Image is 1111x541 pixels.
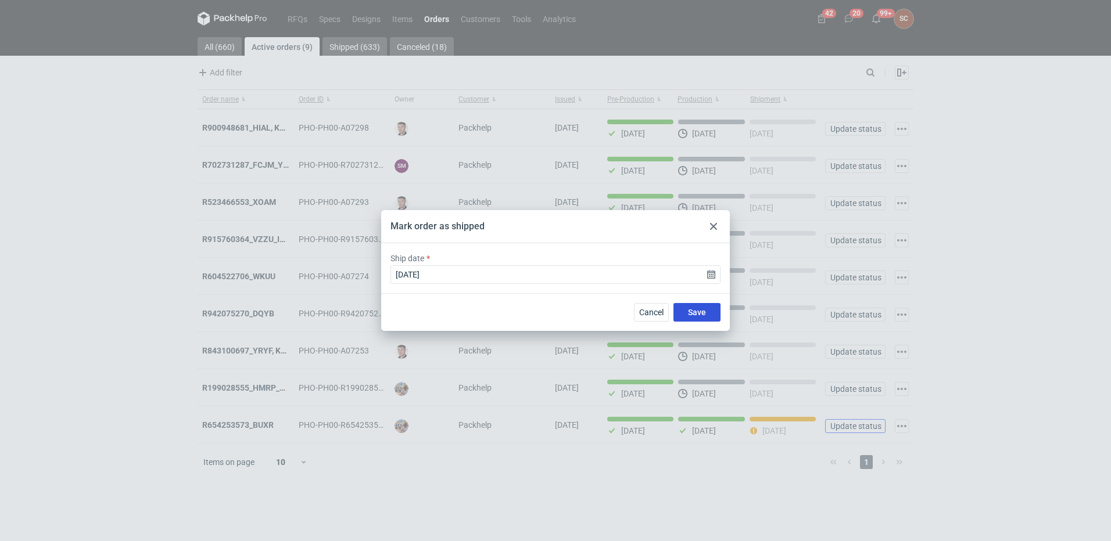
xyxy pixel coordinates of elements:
[390,220,485,233] div: Mark order as shipped
[390,253,424,264] label: Ship date
[688,308,706,316] span: Save
[639,308,664,316] span: Cancel
[634,303,669,322] button: Cancel
[673,303,721,322] button: Save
